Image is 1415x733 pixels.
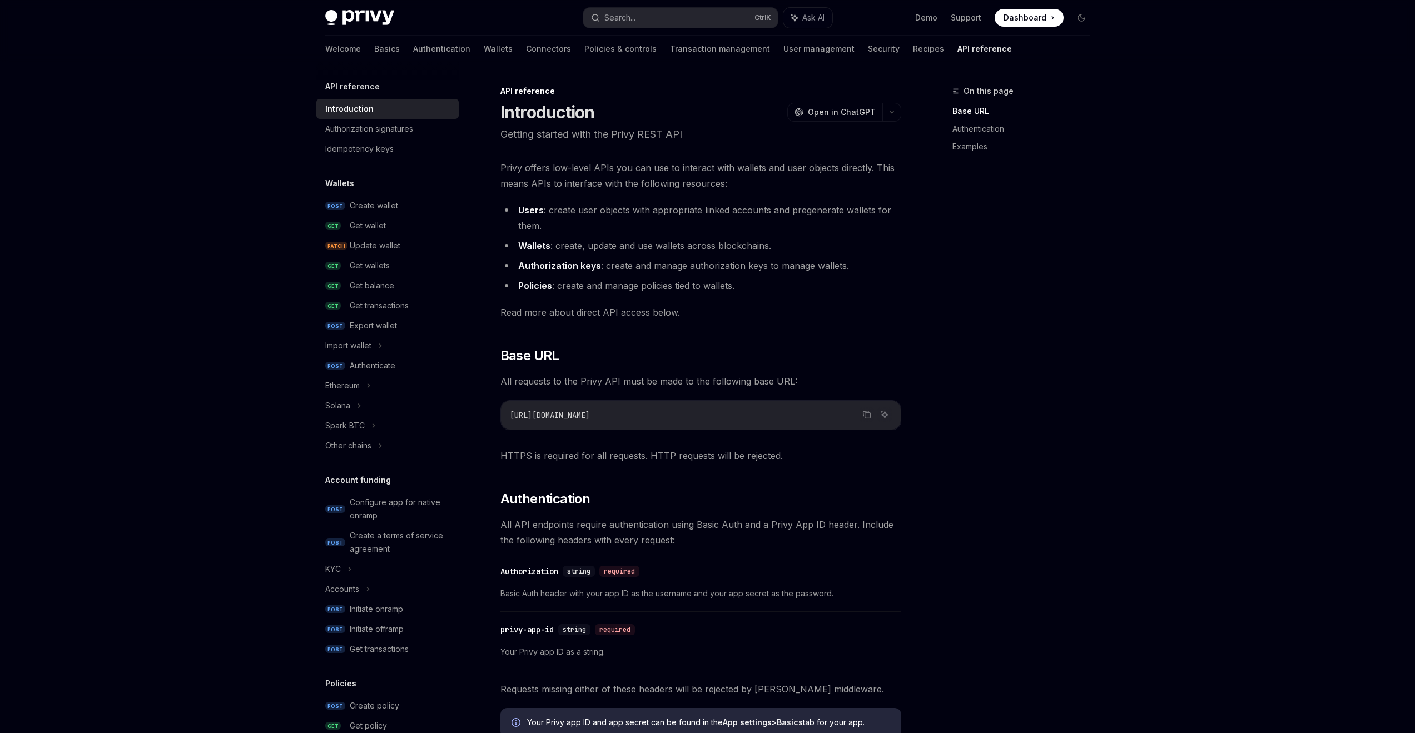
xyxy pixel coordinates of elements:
[325,419,365,432] div: Spark BTC
[316,236,459,256] a: PATCHUpdate wallet
[325,80,380,93] h5: API reference
[500,645,901,659] span: Your Privy app ID as a string.
[350,219,386,232] div: Get wallet
[350,199,398,212] div: Create wallet
[325,677,356,690] h5: Policies
[777,717,803,727] strong: Basics
[316,599,459,619] a: POSTInitiate onramp
[1073,9,1090,27] button: Toggle dark mode
[527,717,890,728] span: Your Privy app ID and app secret can be found in the tab for your app.
[316,196,459,216] a: POSTCreate wallet
[350,602,403,616] div: Initiate onramp
[316,356,459,376] a: POSTAuthenticate
[512,718,523,729] svg: Info
[957,36,1012,62] a: API reference
[413,36,470,62] a: Authentication
[584,36,657,62] a: Policies & controls
[316,119,459,139] a: Authorization signatures
[350,259,390,272] div: Get wallets
[325,439,371,452] div: Other chains
[325,399,350,412] div: Solana
[325,282,341,290] span: GET
[567,567,590,576] span: string
[518,260,601,271] strong: Authorization keys
[500,127,901,142] p: Getting started with the Privy REST API
[350,699,399,712] div: Create policy
[500,160,901,191] span: Privy offers low-level APIs you can use to interact with wallets and user objects directly. This ...
[316,639,459,659] a: POSTGet transactions
[500,681,901,697] span: Requests missing either of these headers will be rejected by [PERSON_NAME] middleware.
[325,505,345,513] span: POST
[325,625,345,634] span: POST
[995,9,1064,27] a: Dashboard
[951,12,981,23] a: Support
[868,36,900,62] a: Security
[325,262,341,270] span: GET
[316,216,459,236] a: GETGet wallet
[952,138,1099,156] a: Examples
[1004,12,1046,23] span: Dashboard
[325,177,354,190] h5: Wallets
[325,605,345,614] span: POST
[500,238,901,253] li: : create, update and use wallets across blockchains.
[670,36,770,62] a: Transaction management
[783,36,855,62] a: User management
[350,622,404,636] div: Initiate offramp
[500,566,558,577] div: Authorization
[325,10,394,26] img: dark logo
[350,496,452,522] div: Configure app for native onramp
[952,120,1099,138] a: Authentication
[325,722,341,730] span: GET
[915,12,937,23] a: Demo
[325,582,359,596] div: Accounts
[500,587,901,600] span: Basic Auth header with your app ID as the username and your app secret as the password.
[374,36,400,62] a: Basics
[325,322,345,330] span: POST
[325,473,391,487] h5: Account funding
[350,529,452,556] div: Create a terms of service agreement
[350,319,397,332] div: Export wallet
[316,526,459,559] a: POSTCreate a terms of service agreement
[500,86,901,97] div: API reference
[325,202,345,210] span: POST
[350,299,409,312] div: Get transactions
[316,619,459,639] a: POSTInitiate offramp
[500,347,559,365] span: Base URL
[316,139,459,159] a: Idempotency keys
[500,490,590,508] span: Authentication
[964,84,1014,98] span: On this page
[316,696,459,716] a: POSTCreate policy
[500,517,901,548] span: All API endpoints require authentication using Basic Auth and a Privy App ID header. Include the ...
[350,719,387,732] div: Get policy
[500,102,595,122] h1: Introduction
[325,379,360,392] div: Ethereum
[325,36,361,62] a: Welcome
[802,12,825,23] span: Ask AI
[350,642,409,656] div: Get transactions
[325,242,347,250] span: PATCH
[518,240,550,251] strong: Wallets
[595,624,635,635] div: required
[518,280,552,291] strong: Policies
[500,202,901,233] li: : create user objects with appropriate linked accounts and pregenerate wallets for them.
[325,122,413,136] div: Authorization signatures
[316,276,459,296] a: GETGet balance
[316,99,459,119] a: Introduction
[860,407,874,422] button: Copy the contents from the code block
[316,316,459,336] a: POSTExport wallet
[316,296,459,316] a: GETGet transactions
[500,258,901,273] li: : create and manage authorization keys to manage wallets.
[500,624,554,635] div: privy-app-id
[316,256,459,276] a: GETGet wallets
[583,8,778,28] button: Search...CtrlK
[787,103,882,122] button: Open in ChatGPT
[563,625,586,634] span: string
[604,11,635,24] div: Search...
[325,339,371,352] div: Import wallet
[484,36,513,62] a: Wallets
[350,239,400,252] div: Update wallet
[723,717,803,727] a: App settings>Basics
[510,410,590,420] span: [URL][DOMAIN_NAME]
[325,538,345,547] span: POST
[500,448,901,463] span: HTTPS is required for all requests. HTTP requests will be rejected.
